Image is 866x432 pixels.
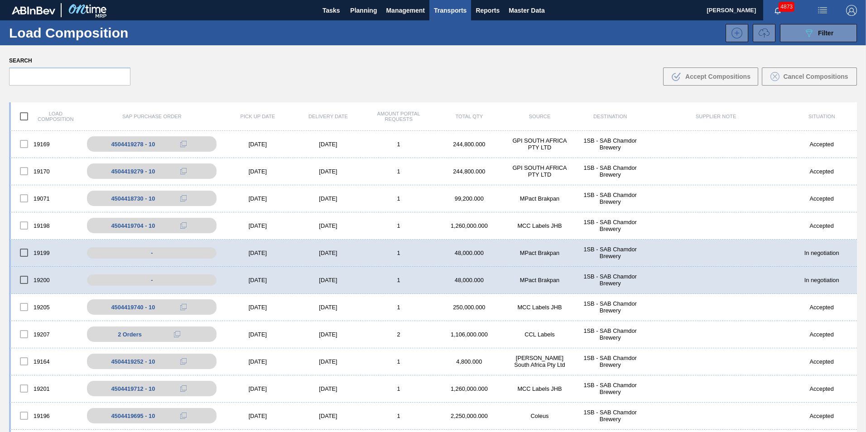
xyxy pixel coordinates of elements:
[111,141,155,148] div: 4504419278 - 10
[786,304,857,311] div: Accepted
[505,164,575,178] div: GPI SOUTH AFRICA PTY LTD
[786,195,857,202] div: Accepted
[363,304,434,311] div: 1
[293,168,364,175] div: [DATE]
[111,385,155,392] div: 4504419712 - 10
[222,168,293,175] div: [DATE]
[321,5,341,16] span: Tasks
[363,195,434,202] div: 1
[11,352,82,371] div: 19164
[505,385,575,392] div: MCC Labels JHB
[505,114,575,119] div: Source
[222,114,293,119] div: Pick up Date
[222,222,293,229] div: [DATE]
[293,413,364,419] div: [DATE]
[174,139,192,149] div: Copy
[174,383,192,394] div: Copy
[350,5,377,16] span: Planning
[505,222,575,229] div: MCC Labels JHB
[11,162,82,181] div: 19170
[786,250,857,256] div: In negotiation
[363,385,434,392] div: 1
[293,385,364,392] div: [DATE]
[363,222,434,229] div: 1
[87,247,216,259] div: -
[11,270,82,289] div: 19200
[786,385,857,392] div: Accepted
[786,114,857,119] div: Situation
[363,277,434,283] div: 1
[293,250,364,256] div: [DATE]
[763,4,792,17] button: Notifications
[786,141,857,148] div: Accepted
[11,298,82,317] div: 19205
[575,409,645,422] div: 1SB - SAB Chamdor Brewery
[222,358,293,365] div: [DATE]
[509,5,544,16] span: Master Data
[780,24,857,42] button: Filter
[817,5,828,16] img: userActions
[222,195,293,202] div: [DATE]
[111,413,155,419] div: 4504419695 - 10
[685,73,751,80] span: Accept Compositions
[293,195,364,202] div: [DATE]
[818,29,833,37] span: Filter
[386,5,425,16] span: Management
[174,166,192,177] div: Copy
[434,114,505,119] div: Total Qty
[575,246,645,259] div: 1SB - SAB Chamdor Brewery
[9,54,130,67] label: Search
[168,329,186,340] div: Copy
[786,168,857,175] div: Accepted
[786,331,857,338] div: Accepted
[222,413,293,419] div: [DATE]
[222,277,293,283] div: [DATE]
[753,24,775,42] button: UploadTransport Information
[118,331,142,338] span: 2 Orders
[174,410,192,421] div: Copy
[434,195,505,202] div: 99,200.000
[87,274,216,286] div: -
[363,168,434,175] div: 1
[174,193,192,204] div: Copy
[846,5,857,16] img: Logout
[434,358,505,365] div: 4,800.000
[434,413,505,419] div: 2,250,000.000
[645,114,786,119] div: Supplier Note
[786,358,857,365] div: Accepted
[434,250,505,256] div: 48,000.000
[293,304,364,311] div: [DATE]
[293,277,364,283] div: [DATE]
[575,273,645,287] div: 1SB - SAB Chamdor Brewery
[575,137,645,151] div: 1SB - SAB Chamdor Brewery
[786,413,857,419] div: Accepted
[363,111,434,122] div: Amount Portal Requests
[293,222,364,229] div: [DATE]
[111,222,155,229] div: 4504419704 - 10
[11,134,82,154] div: 19169
[11,379,82,398] div: 19201
[505,331,575,338] div: CCL Labels
[575,327,645,341] div: 1SB - SAB Chamdor Brewery
[293,141,364,148] div: [DATE]
[575,114,645,119] div: Destination
[575,300,645,314] div: 1SB - SAB Chamdor Brewery
[174,302,192,312] div: Copy
[505,250,575,256] div: MPact Brakpan
[222,385,293,392] div: [DATE]
[174,356,192,367] div: Copy
[111,358,155,365] div: 4504419252 - 10
[505,355,575,368] div: Henkel South Africa Pty Ltd
[111,168,155,175] div: 4504419279 - 10
[363,141,434,148] div: 1
[748,24,775,42] div: Request volume
[783,73,848,80] span: Cancel Compositions
[11,107,82,126] div: Load composition
[434,277,505,283] div: 48,000.000
[575,219,645,232] div: 1SB - SAB Chamdor Brewery
[222,304,293,311] div: [DATE]
[11,216,82,235] div: 19198
[222,141,293,148] div: [DATE]
[222,250,293,256] div: [DATE]
[82,114,222,119] div: SAP Purchase Order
